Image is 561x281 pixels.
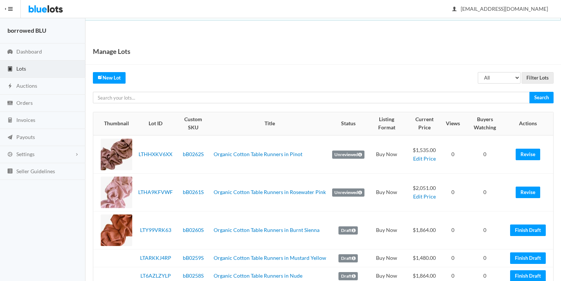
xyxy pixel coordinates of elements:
[183,189,204,195] a: bB0261S
[183,272,204,279] a: bB0258S
[16,151,35,157] span: Settings
[214,255,326,261] a: Organic Cotton Table Runners in Mustard Yellow
[443,174,463,211] td: 0
[16,100,33,106] span: Orders
[93,46,130,57] h1: Manage Lots
[529,92,554,103] input: Search
[516,149,540,160] a: Revise
[16,117,35,123] span: Invoices
[93,112,135,135] th: Thumbnail
[6,66,14,73] ion-icon: clipboard
[329,112,367,135] th: Status
[406,112,443,135] th: Current Price
[443,249,463,267] td: 0
[6,151,14,158] ion-icon: cog
[463,174,507,211] td: 0
[183,227,204,233] a: bB0260S
[443,211,463,249] td: 0
[16,65,26,72] span: Lots
[406,135,443,174] td: $1,535.00
[211,112,329,135] th: Title
[98,75,103,80] ion-icon: create
[140,255,171,261] a: LTARKKJ4RP
[522,72,554,84] input: Filter Lots
[338,254,358,262] label: Draft
[367,112,406,135] th: Listing Format
[463,211,507,249] td: 0
[6,168,14,175] ion-icon: list box
[451,6,458,13] ion-icon: person
[214,151,302,157] a: Organic Cotton Table Runners in Pinot
[16,134,35,140] span: Payouts
[510,225,546,236] a: Finish Draft
[214,227,320,233] a: Organic Cotton Table Runners in Burnt Sienna
[443,112,463,135] th: Views
[338,272,358,280] label: Draft
[176,112,211,135] th: Custom SKU
[93,92,530,103] input: Search your lots...
[6,49,14,56] ion-icon: speedometer
[93,72,126,84] a: createNew Lot
[367,249,406,267] td: Buy Now
[214,189,326,195] a: Organic Cotton Table Runners in Rosewater Pink
[16,48,42,55] span: Dashboard
[406,211,443,249] td: $1,864.00
[406,174,443,211] td: $2,051.00
[140,272,171,279] a: LT6AZLZYLP
[332,188,364,197] label: Unreviewed
[463,112,507,135] th: Buyers Watching
[367,135,406,174] td: Buy Now
[16,168,55,174] span: Seller Guidelines
[413,155,436,162] a: Edit Price
[510,252,546,264] a: Finish Draft
[453,6,548,12] span: [EMAIL_ADDRESS][DOMAIN_NAME]
[214,272,302,279] a: Organic Cotton Table Runners in Nude
[183,255,204,261] a: bB0259S
[140,227,171,233] a: LTY99VRK63
[406,249,443,267] td: $1,480.00
[516,187,540,198] a: Revise
[367,174,406,211] td: Buy Now
[183,151,204,157] a: bB0262S
[6,117,14,124] ion-icon: calculator
[367,211,406,249] td: Buy Now
[463,249,507,267] td: 0
[507,112,553,135] th: Actions
[413,193,436,200] a: Edit Price
[139,151,172,157] a: LTHHXKV6XX
[443,135,463,174] td: 0
[6,83,14,90] ion-icon: flash
[6,100,14,107] ion-icon: cash
[6,134,14,141] ion-icon: paper plane
[7,27,46,34] strong: borrowed BLU
[338,226,358,235] label: Draft
[332,151,364,159] label: Unreviewed
[138,189,173,195] a: LTHA9KFVWF
[463,135,507,174] td: 0
[135,112,176,135] th: Lot ID
[16,83,37,89] span: Auctions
